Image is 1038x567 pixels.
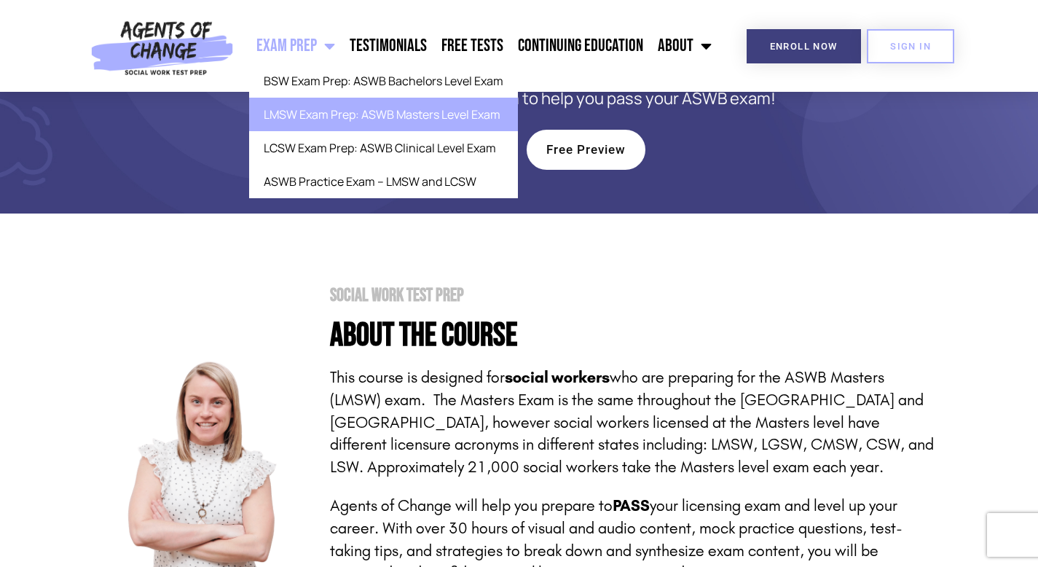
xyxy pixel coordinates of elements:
[249,165,518,198] a: ASWB Practice Exam – LMSW and LCSW
[342,28,434,64] a: Testimonials
[650,28,719,64] a: About
[249,64,518,98] a: BSW Exam Prep: ASWB Bachelors Level Exam
[330,286,935,305] h2: Social Work Test Prep
[240,28,719,64] nav: Menu
[505,368,610,387] strong: social workers
[546,144,626,156] span: Free Preview
[890,42,931,51] span: SIGN IN
[770,42,838,51] span: Enroll Now
[330,319,935,352] h4: About the Course
[249,28,342,64] a: Exam Prep
[867,29,954,63] a: SIGN IN
[511,28,650,64] a: Continuing Education
[249,98,518,131] a: LMSW Exam Prep: ASWB Masters Level Exam
[162,90,876,108] p: Agents of Change has the program to help you pass your ASWB exam!
[249,64,518,198] ul: Exam Prep
[330,367,935,479] p: This course is designed for who are preparing for the ASWB Masters (LMSW) exam. The Masters Exam ...
[613,496,650,515] strong: PASS
[527,130,645,170] a: Free Preview
[434,28,511,64] a: Free Tests
[747,29,861,63] a: Enroll Now
[249,131,518,165] a: LCSW Exam Prep: ASWB Clinical Level Exam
